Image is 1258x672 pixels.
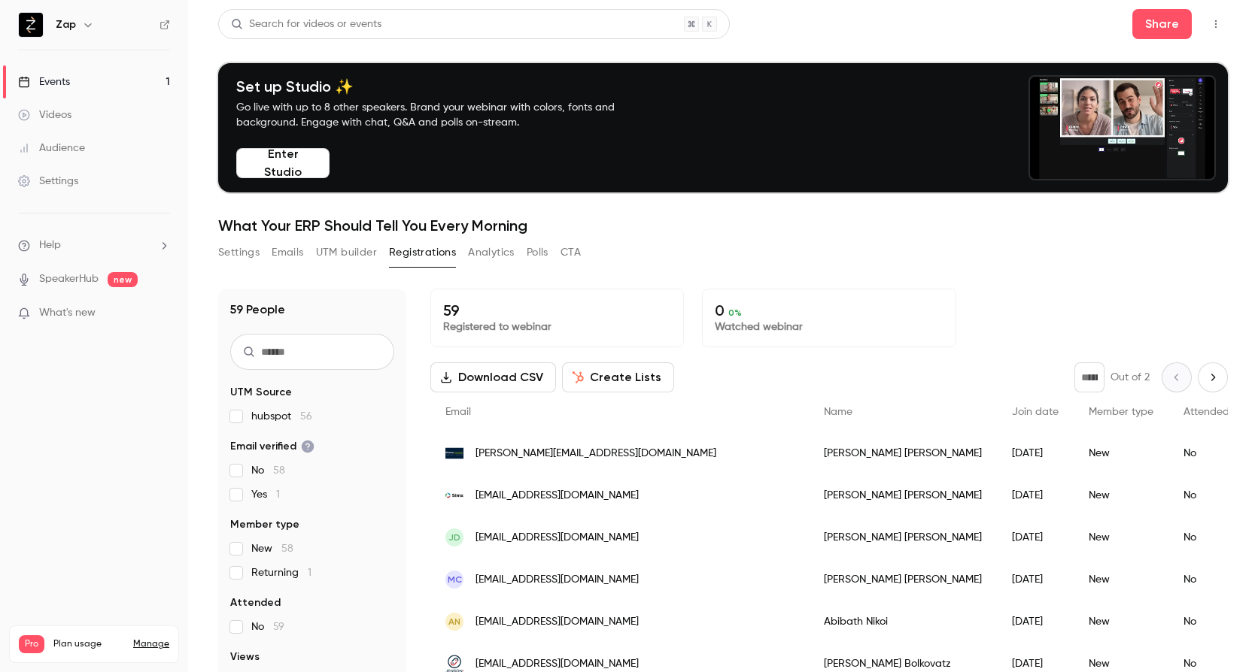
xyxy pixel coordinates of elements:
button: UTM builder [316,241,377,265]
div: [PERSON_NAME] [PERSON_NAME] [809,474,997,516]
button: CTA [561,241,581,265]
button: Download CSV [430,362,556,392]
span: Email [445,407,471,417]
div: New [1074,474,1168,516]
div: New [1074,516,1168,558]
span: 56 [300,411,312,422]
img: Zap [19,13,43,37]
span: hubspot [251,409,312,424]
span: Attended [230,595,281,610]
div: New [1074,558,1168,601]
span: [EMAIL_ADDRESS][DOMAIN_NAME] [476,530,639,546]
span: [EMAIL_ADDRESS][DOMAIN_NAME] [476,488,639,504]
span: Member type [230,517,299,532]
h1: What Your ERP Should Tell You Every Morning [218,216,1228,235]
div: [DATE] [997,432,1074,474]
h4: Set up Studio ✨ [236,77,650,95]
div: Search for videos or events [231,17,381,32]
div: [PERSON_NAME] [PERSON_NAME] [809,558,997,601]
div: [PERSON_NAME] [PERSON_NAME] [809,516,997,558]
p: 59 [443,301,671,319]
button: Polls [527,241,548,265]
li: help-dropdown-opener [18,238,170,253]
button: Enter Studio [236,148,330,178]
div: No [1168,516,1244,558]
span: Member type [1089,407,1153,417]
span: [EMAIL_ADDRESS][DOMAIN_NAME] [476,614,639,630]
div: [DATE] [997,474,1074,516]
div: Audience [18,141,85,156]
button: Next page [1198,362,1228,392]
span: 1 [308,568,311,578]
a: SpeakerHub [39,271,99,287]
iframe: Noticeable Trigger [152,307,170,320]
span: No [251,463,285,478]
div: No [1168,432,1244,474]
span: JD [448,531,460,544]
div: Settings [18,174,78,189]
span: new [108,272,138,287]
div: New [1074,601,1168,643]
span: [EMAIL_ADDRESS][DOMAIN_NAME] [476,656,639,672]
button: Analytics [468,241,515,265]
span: [EMAIL_ADDRESS][DOMAIN_NAME] [476,572,639,588]
div: No [1168,474,1244,516]
button: Share [1132,9,1192,39]
img: bivouac.co.nz [445,444,463,462]
span: [PERSON_NAME][EMAIL_ADDRESS][DOMAIN_NAME] [476,446,716,462]
span: 58 [273,465,285,476]
div: Events [18,74,70,89]
h6: Zap [56,17,76,32]
span: 1 [276,489,280,500]
div: Videos [18,107,71,123]
span: AN [448,615,460,628]
div: [DATE] [997,558,1074,601]
span: Views [230,649,260,664]
span: Name [824,407,852,417]
span: New [251,541,293,556]
button: Emails [272,241,303,265]
span: UTM Source [230,385,292,400]
div: [DATE] [997,516,1074,558]
button: Registrations [389,241,456,265]
div: [DATE] [997,601,1074,643]
span: 58 [281,543,293,554]
span: Attended [1184,407,1229,417]
div: Abibath Nikoi [809,601,997,643]
span: Pro [19,635,44,653]
div: [PERSON_NAME] [PERSON_NAME] [809,432,997,474]
p: 0 [715,301,943,319]
span: Returning [251,565,311,580]
span: MC [448,573,462,586]
span: Join date [1012,407,1059,417]
a: Manage [133,638,169,650]
button: Settings [218,241,260,265]
button: Create Lists [562,362,674,392]
span: Yes [251,487,280,502]
p: Go live with up to 8 other speakers. Brand your webinar with colors, fonts and background. Engage... [236,100,650,130]
span: Email verified [230,439,314,454]
img: simx.co.nz [445,486,463,504]
span: 59 [273,622,284,632]
p: Out of 2 [1111,370,1150,385]
h1: 59 People [230,301,285,319]
span: 0 % [728,307,742,318]
div: No [1168,601,1244,643]
span: What's new [39,305,96,321]
span: Plan usage [53,638,124,650]
div: New [1074,432,1168,474]
span: No [251,619,284,634]
p: Watched webinar [715,319,943,334]
span: Help [39,238,61,253]
p: Registered to webinar [443,319,671,334]
div: No [1168,558,1244,601]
